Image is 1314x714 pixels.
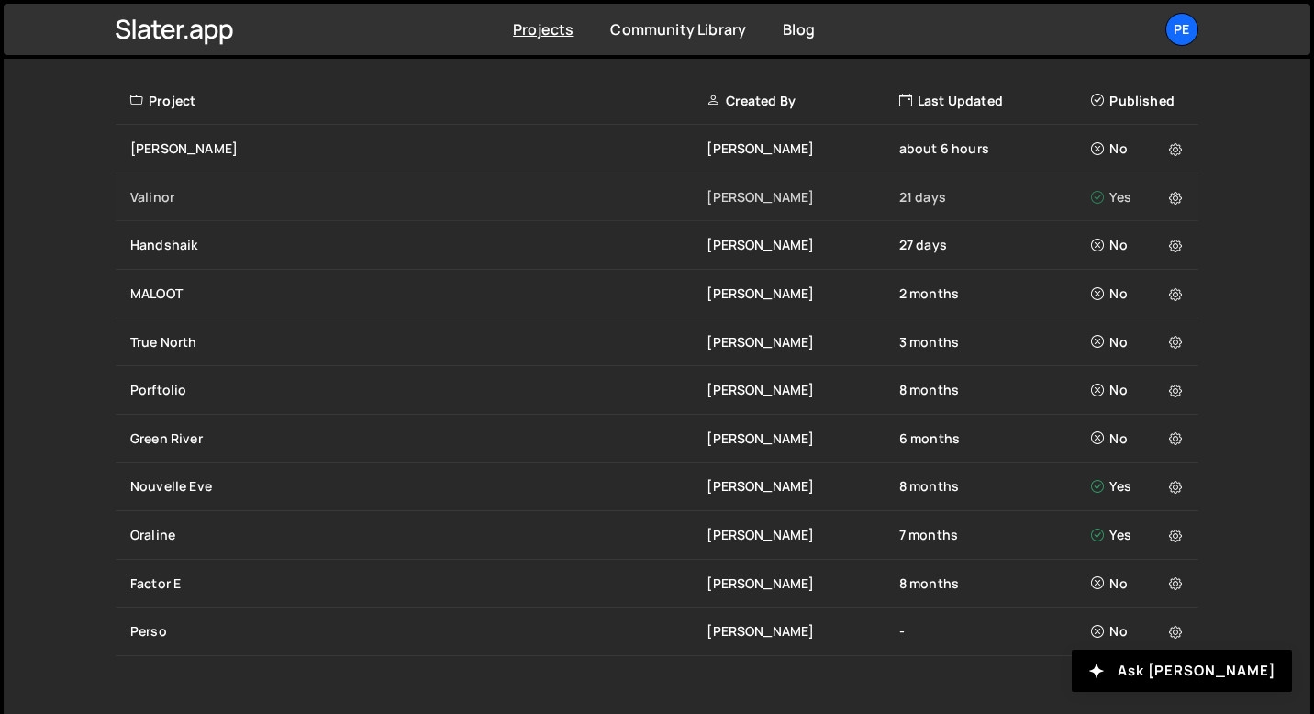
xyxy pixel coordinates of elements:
div: [PERSON_NAME] [707,430,898,448]
div: 6 months [899,430,1091,448]
a: Valinor [PERSON_NAME] 21 days Yes [116,173,1198,222]
div: Factor E [130,575,707,593]
div: 8 months [899,575,1091,593]
a: Blog [783,19,815,39]
a: Pe [1165,13,1198,46]
div: 3 months [899,333,1091,351]
a: Green River [PERSON_NAME] 6 months No [116,415,1198,463]
div: [PERSON_NAME] [707,284,898,303]
div: Created By [707,92,898,110]
a: Projects [513,19,573,39]
div: Perso [130,622,707,641]
div: [PERSON_NAME] [707,575,898,593]
div: Oraline [130,526,707,544]
div: 7 months [899,526,1091,544]
a: Oraline [PERSON_NAME] 7 months Yes [116,511,1198,560]
a: Factor E [PERSON_NAME] 8 months No [116,560,1198,608]
a: MALOOT [PERSON_NAME] 2 months No [116,270,1198,318]
div: 8 months [899,381,1091,399]
div: No [1091,139,1187,158]
div: [PERSON_NAME] [707,381,898,399]
a: True North [PERSON_NAME] 3 months No [116,318,1198,367]
div: 8 months [899,477,1091,496]
div: Handshaik [130,236,707,254]
div: No [1091,284,1187,303]
div: [PERSON_NAME] [707,188,898,206]
div: No [1091,236,1187,254]
div: Green River [130,430,707,448]
div: Nouvelle Eve [130,477,707,496]
div: Valinor [130,188,707,206]
div: Yes [1091,188,1187,206]
div: No [1091,333,1187,351]
div: [PERSON_NAME] [130,139,707,158]
div: - [899,622,1091,641]
a: Nouvelle Eve [PERSON_NAME] 8 months Yes [116,463,1198,511]
div: [PERSON_NAME] [707,622,898,641]
div: Project [130,92,707,110]
div: Last Updated [899,92,1091,110]
div: Porftolio [130,381,707,399]
div: about 6 hours [899,139,1091,158]
div: Yes [1091,526,1187,544]
div: No [1091,575,1187,593]
a: [PERSON_NAME] [PERSON_NAME] about 6 hours No [116,125,1198,173]
div: [PERSON_NAME] [707,139,898,158]
div: No [1091,430,1187,448]
a: Porftolio [PERSON_NAME] 8 months No [116,366,1198,415]
a: Handshaik [PERSON_NAME] 27 days No [116,221,1198,270]
div: [PERSON_NAME] [707,236,898,254]
div: Published [1091,92,1187,110]
div: True North [130,333,707,351]
div: 21 days [899,188,1091,206]
div: 27 days [899,236,1091,254]
a: Community Library [610,19,746,39]
div: [PERSON_NAME] [707,526,898,544]
div: [PERSON_NAME] [707,477,898,496]
div: No [1091,622,1187,641]
div: Yes [1091,477,1187,496]
div: No [1091,381,1187,399]
div: 2 months [899,284,1091,303]
div: MALOOT [130,284,707,303]
div: [PERSON_NAME] [707,333,898,351]
a: Perso [PERSON_NAME] - No [116,608,1198,656]
button: Ask [PERSON_NAME] [1072,650,1292,692]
